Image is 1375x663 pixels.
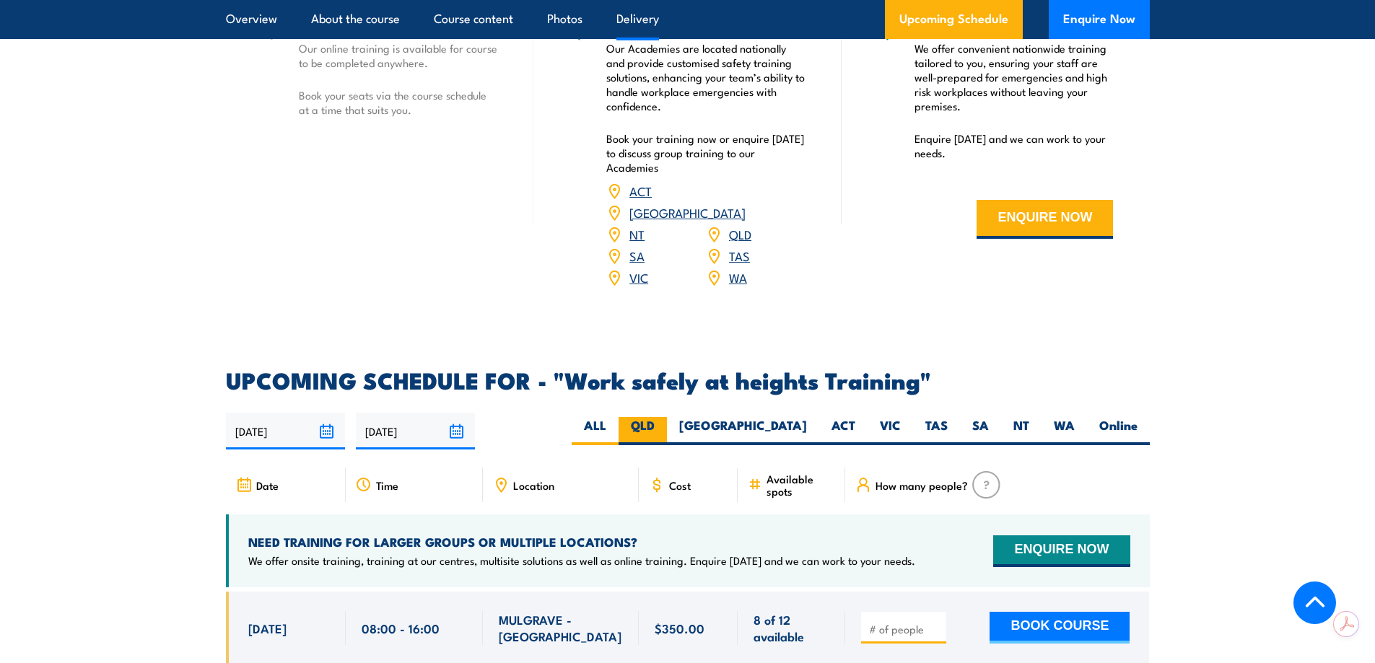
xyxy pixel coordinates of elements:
[754,611,829,645] span: 8 of 12 available
[299,88,498,117] p: Book your seats via the course schedule at a time that suits you.
[606,131,806,175] p: Book your training now or enquire [DATE] to discuss group training to our Academies
[915,41,1114,113] p: We offer convenient nationwide training tailored to you, ensuring your staff are well-prepared fo...
[362,620,440,636] span: 08:00 - 16:00
[819,417,868,445] label: ACT
[629,268,648,286] a: VIC
[993,535,1130,567] button: ENQUIRE NOW
[226,413,345,449] input: From date
[248,620,287,636] span: [DATE]
[619,417,667,445] label: QLD
[1087,417,1150,445] label: Online
[1001,417,1042,445] label: NT
[729,225,751,242] a: QLD
[629,247,645,264] a: SA
[876,479,968,491] span: How many people?
[913,417,960,445] label: TAS
[915,131,1114,160] p: Enquire [DATE] and we can work to your needs.
[629,225,645,242] a: NT
[869,622,941,636] input: # of people
[868,417,913,445] label: VIC
[1042,417,1087,445] label: WA
[606,41,806,113] p: Our Academies are located nationally and provide customised safety training solutions, enhancing ...
[629,203,746,221] a: [GEOGRAPHIC_DATA]
[977,200,1113,239] button: ENQUIRE NOW
[299,41,498,70] p: Our online training is available for course to be completed anywhere.
[248,553,915,568] p: We offer onsite training, training at our centres, multisite solutions as well as online training...
[513,479,554,491] span: Location
[629,182,652,199] a: ACT
[248,534,915,550] h4: NEED TRAINING FOR LARGER GROUPS OR MULTIPLE LOCATIONS?
[667,417,819,445] label: [GEOGRAPHIC_DATA]
[572,417,619,445] label: ALL
[256,479,279,491] span: Date
[226,369,1150,390] h2: UPCOMING SCHEDULE FOR - "Work safely at heights Training"
[655,620,704,636] span: $350.00
[729,268,747,286] a: WA
[356,413,475,449] input: To date
[960,417,1001,445] label: SA
[729,247,750,264] a: TAS
[376,479,398,491] span: Time
[990,612,1130,644] button: BOOK COURSE
[669,479,691,491] span: Cost
[499,611,623,645] span: MULGRAVE - [GEOGRAPHIC_DATA]
[767,473,835,497] span: Available spots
